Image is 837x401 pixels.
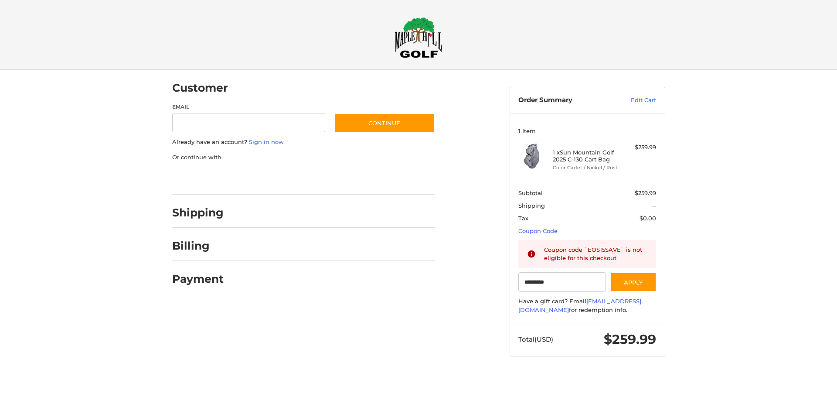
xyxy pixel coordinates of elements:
a: Edit Cart [612,96,656,105]
h2: Customer [172,81,228,95]
img: Maple Hill Golf [395,17,442,58]
button: Continue [334,113,435,133]
h3: 1 Item [518,127,656,134]
h3: Order Summary [518,96,612,105]
span: Shipping [518,202,545,209]
input: Gift Certificate or Coupon Code [518,272,606,292]
p: Or continue with [172,153,435,162]
a: [EMAIL_ADDRESS][DOMAIN_NAME] [518,298,641,313]
h2: Billing [172,239,223,253]
span: $259.99 [604,331,656,347]
h4: 1 x Sun Mountain Golf 2025 C-130 Cart Bag [553,149,619,163]
span: $259.99 [635,189,656,196]
span: Tax [518,215,528,222]
span: -- [652,202,656,209]
span: Subtotal [518,189,543,196]
button: Apply [610,272,657,292]
a: Sign in now [249,138,284,145]
span: $0.00 [640,215,656,222]
div: $259.99 [622,143,656,152]
h2: Shipping [172,206,224,219]
label: Email [172,103,326,111]
p: Already have an account? [172,138,435,147]
iframe: PayPal-paypal [169,170,235,186]
h2: Payment [172,272,224,286]
a: Coupon Code [518,227,558,234]
li: Color Cadet / Nickel / Rust [553,164,619,171]
iframe: PayPal-venmo [317,170,382,186]
div: Have a gift card? Email for redemption info. [518,297,656,314]
span: Total (USD) [518,335,553,343]
div: Coupon code `EOS15SAVE` is not eligible for this checkout [544,246,648,263]
iframe: PayPal-paylater [243,170,309,186]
